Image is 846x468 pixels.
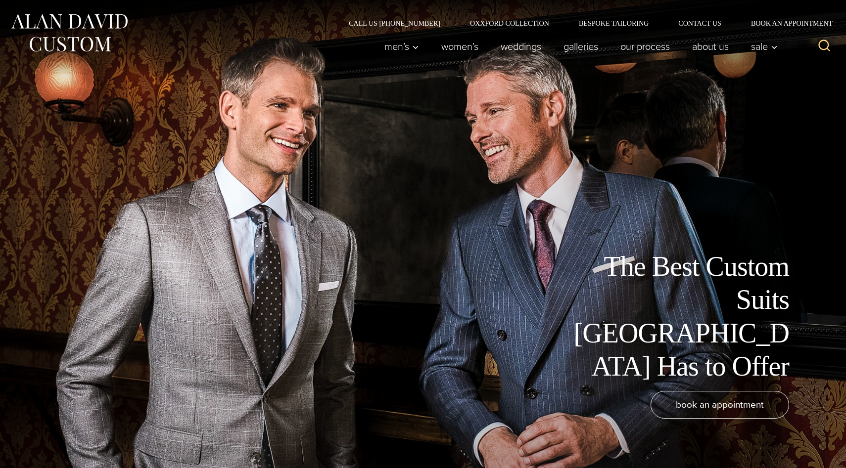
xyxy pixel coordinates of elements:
[455,20,564,27] a: Oxxford Collection
[812,35,836,58] button: View Search Form
[751,42,778,51] span: Sale
[676,397,764,412] span: book an appointment
[553,37,610,56] a: Galleries
[566,250,789,383] h1: The Best Custom Suits [GEOGRAPHIC_DATA] Has to Offer
[334,20,836,27] nav: Secondary Navigation
[651,391,789,419] a: book an appointment
[736,20,836,27] a: Book an Appointment
[374,37,783,56] nav: Primary Navigation
[334,20,455,27] a: Call Us [PHONE_NUMBER]
[663,20,736,27] a: Contact Us
[681,37,740,56] a: About Us
[610,37,681,56] a: Our Process
[430,37,490,56] a: Women’s
[564,20,663,27] a: Bespoke Tailoring
[10,11,129,55] img: Alan David Custom
[490,37,553,56] a: weddings
[384,42,419,51] span: Men’s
